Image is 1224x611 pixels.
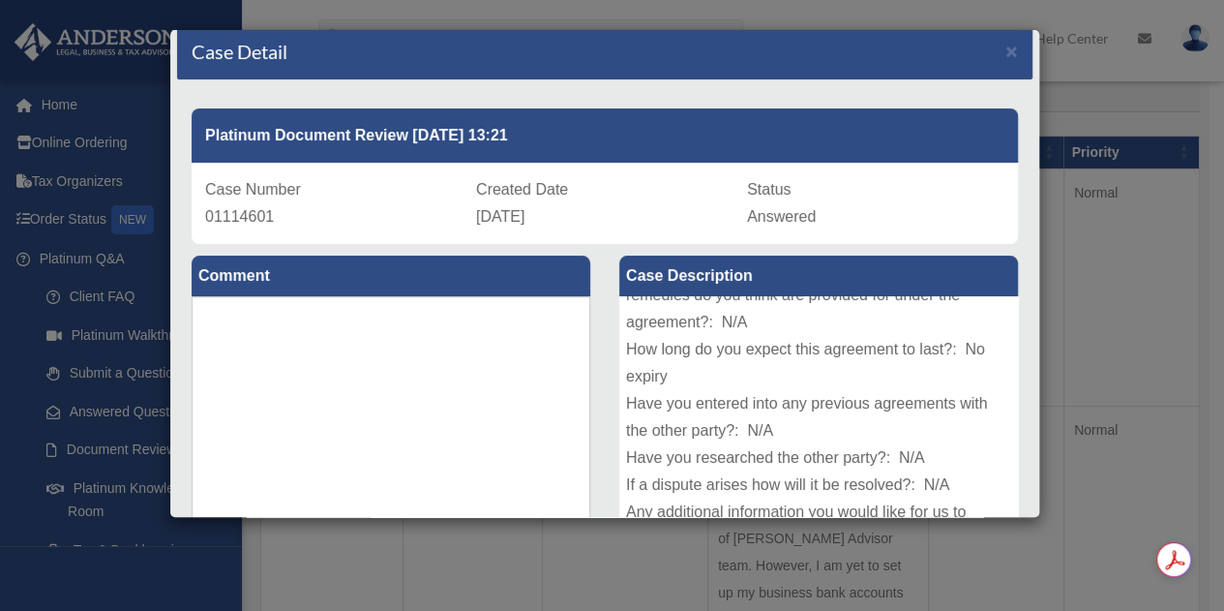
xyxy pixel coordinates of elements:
[619,256,1018,296] label: Case Description
[192,256,590,296] label: Comment
[192,108,1018,163] div: Platinum Document Review [DATE] 13:21
[747,181,791,198] span: Status
[205,181,301,198] span: Case Number
[476,181,568,198] span: Created Date
[619,296,1018,587] div: Type of Document: Review Accountable Plan Document Title: ACCOUNTABLE PLAN OF AUM NAAD INVESTMENT...
[1005,40,1018,62] span: ×
[747,208,816,225] span: Answered
[192,38,287,65] h4: Case Detail
[205,208,274,225] span: 01114601
[1005,41,1018,61] button: Close
[476,208,524,225] span: [DATE]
